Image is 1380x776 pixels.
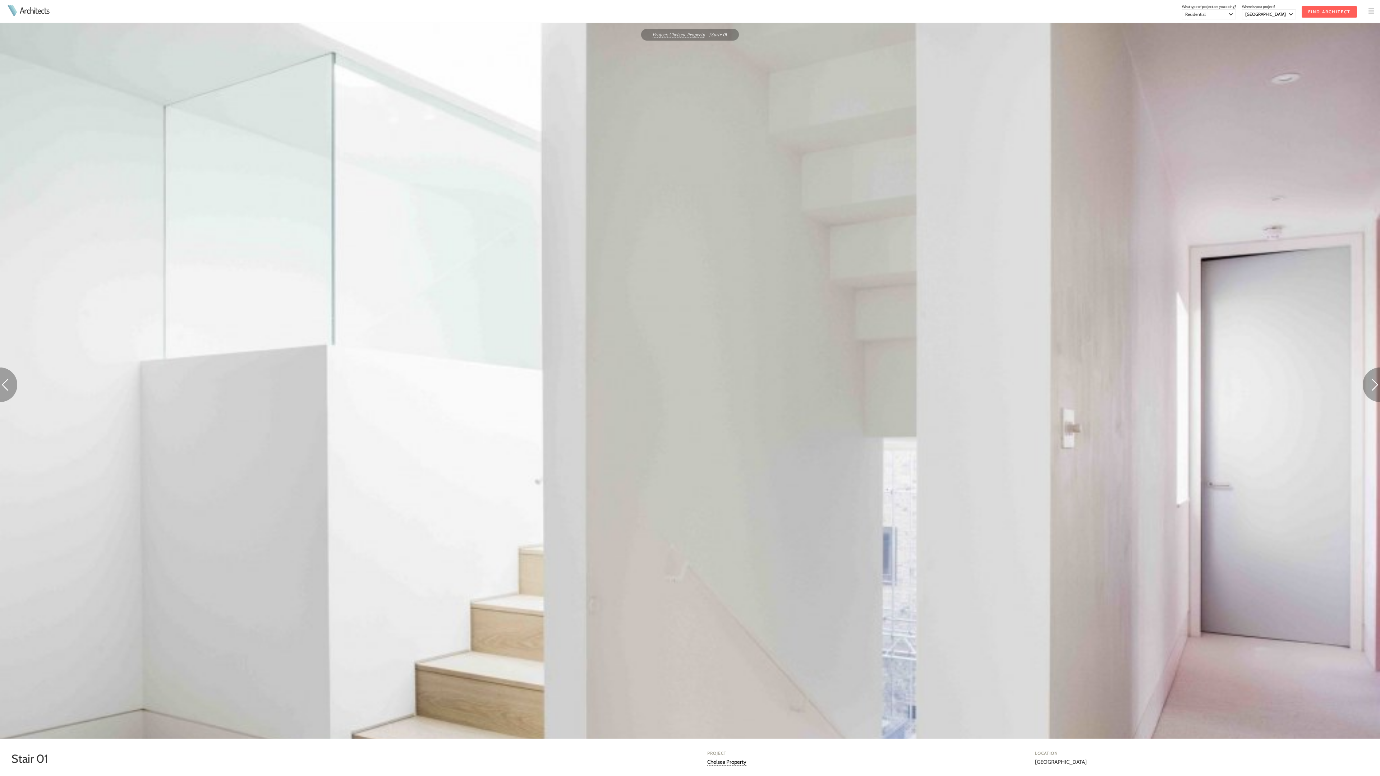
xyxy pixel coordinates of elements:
[1242,4,1275,9] span: Where is your project?
[641,29,739,41] div: Stair 01
[6,5,19,16] img: Architects
[11,750,678,767] h1: Stair 01
[1363,368,1380,405] a: Go to next photo
[707,759,746,766] a: Chelsea Property
[707,750,1029,757] h4: Project
[709,32,711,37] span: /
[653,32,705,38] a: Project: Chelsea Property
[1182,4,1236,9] span: What type of project are you doing?
[1035,750,1357,766] div: [GEOGRAPHIC_DATA]
[1363,368,1380,402] img: Next
[1035,750,1357,757] h4: Location
[20,6,49,15] a: Architects
[1302,6,1357,18] input: Find Architect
